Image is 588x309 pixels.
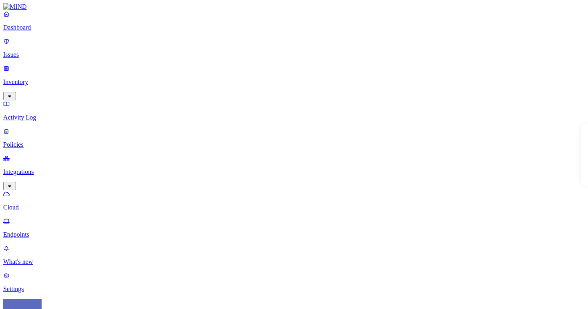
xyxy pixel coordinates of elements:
p: Issues [3,51,585,58]
a: Dashboard [3,10,585,31]
p: Settings [3,285,585,293]
a: MIND [3,3,585,10]
p: Integrations [3,168,585,175]
p: Policies [3,141,585,148]
p: What's new [3,258,585,265]
img: MIND [3,3,27,10]
a: Activity Log [3,100,585,121]
p: Dashboard [3,24,585,31]
a: Policies [3,128,585,148]
a: Endpoints [3,217,585,238]
a: Settings [3,272,585,293]
a: Cloud [3,190,585,211]
a: Issues [3,38,585,58]
a: What's new [3,245,585,265]
p: Inventory [3,78,585,86]
p: Endpoints [3,231,585,238]
p: Cloud [3,204,585,211]
a: Inventory [3,65,585,99]
p: Activity Log [3,114,585,121]
a: Integrations [3,155,585,189]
